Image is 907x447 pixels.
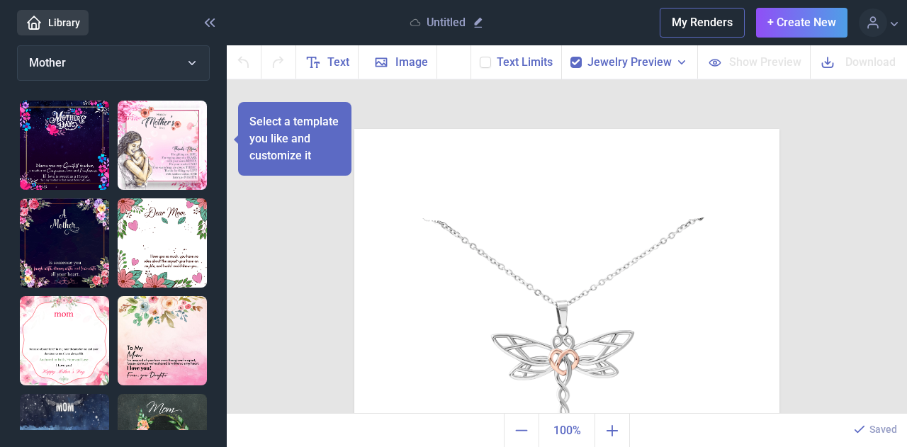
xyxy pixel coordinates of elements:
button: Mother [17,45,210,81]
img: Mom - I'm assured of your love [118,296,207,385]
p: Select a template you like and customize it [249,113,340,164]
p: Saved [869,422,897,436]
img: Thanks mom, for gifting me life [118,101,207,190]
button: Text Limits [497,54,553,71]
button: Jewelry Preview [587,54,689,71]
span: Download [845,54,896,70]
button: Download [810,45,907,79]
button: Zoom out [504,414,539,447]
span: Image [395,54,428,71]
button: Text [296,45,359,79]
button: Image [359,45,437,79]
span: Mother [29,56,66,69]
img: Mother is someone you laugh with [20,198,109,288]
button: Show Preview [697,45,810,79]
span: Jewelry Preview [587,54,672,71]
a: Library [17,10,89,35]
img: Dear Mom I love you so much [118,198,207,288]
button: + Create New [756,8,847,38]
span: Text [327,54,349,71]
img: Mama was my greatest teacher [20,101,109,190]
button: Undo [227,45,261,79]
span: 100% [542,417,592,445]
span: Show Preview [729,54,801,70]
button: Redo [261,45,296,79]
p: Untitled [427,16,466,30]
button: Actual size [539,414,595,447]
img: Message Card Mother day [20,296,109,385]
button: Zoom in [595,414,630,447]
button: My Renders [660,8,745,38]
